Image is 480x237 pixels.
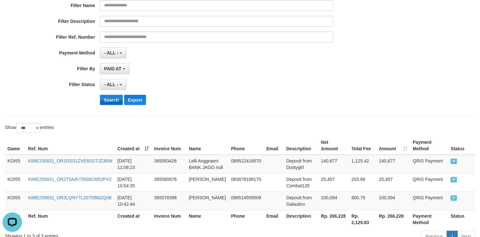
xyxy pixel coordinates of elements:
[349,136,377,155] th: Total Fee
[28,158,112,163] a: K89E250831_OR2DSS1ZVE82GTJZ3RM
[104,82,118,87] span: - ALL -
[229,173,264,192] td: 083878188170
[100,47,126,58] button: - ALL -
[318,136,349,155] th: Net Amount
[229,155,264,173] td: 089522418570
[115,155,152,173] td: [DATE] 11:08:23
[377,155,410,173] td: 140,677
[104,66,121,71] span: PAID AT
[186,173,229,192] td: [PERSON_NAME]
[100,95,123,105] button: Search
[100,79,126,90] button: - ALL -
[16,123,40,133] select: Showentries
[318,155,349,173] td: 140,677
[451,177,457,183] span: PAID
[186,192,229,210] td: [PERSON_NAME]
[284,136,318,155] th: Description
[186,136,229,155] th: Name
[186,155,229,173] td: Lelli Anggraeni BANK JAGO null
[349,173,377,192] td: 203.66
[377,136,410,155] th: Amount: activate to sort column ascending
[410,173,448,192] td: QRIS Payment
[318,210,349,228] th: Rp. 266,228
[5,192,25,210] td: KOI55
[124,95,146,105] button: Export
[284,173,318,192] td: Deposit from Combat135
[410,210,448,228] th: Payment Method
[318,192,349,210] td: 100,094
[3,3,22,22] button: Open LiveChat chat widget
[25,210,115,228] th: Ref. Num
[115,192,152,210] td: [DATE] 10:42:44
[229,136,264,155] th: Phone
[28,195,112,200] a: K89E250831_OR2LQNY7L207OB6ZQ0B
[448,136,475,155] th: Status
[349,155,377,173] td: 1,125.42
[284,155,318,173] td: Deposit from Dustygirl
[115,136,152,155] th: Created at: activate to sort column ascending
[152,173,186,192] td: 365580676
[448,210,475,228] th: Status
[5,123,54,133] label: Show entries
[410,155,448,173] td: QRIS Payment
[229,192,264,210] td: 089514559509
[377,210,410,228] th: Rp. 266,228
[264,210,284,228] th: Email
[264,136,284,155] th: Email
[451,159,457,164] span: PAID
[349,210,377,228] th: Rp. 2,129.83
[115,173,152,192] td: [DATE] 10:54:35
[115,210,152,228] th: Created at
[229,210,264,228] th: Phone
[410,192,448,210] td: QRIS Payment
[186,210,229,228] th: Name
[377,173,410,192] td: 25,457
[5,155,25,173] td: KOI55
[451,195,457,201] span: PAID
[152,210,186,228] th: Invoice Num
[28,177,112,182] a: K89E250831_OR2T5A4V7M36CM52PV2
[410,136,448,155] th: Payment Method
[152,192,186,210] td: 365578398
[284,192,318,210] td: Deposit from Galaubro
[284,210,318,228] th: Description
[100,63,129,74] button: PAID AT
[349,192,377,210] td: 800.75
[25,136,115,155] th: Ref. Num
[377,192,410,210] td: 100,094
[152,155,186,173] td: 365583426
[5,136,25,155] th: Game
[104,50,118,55] span: - ALL -
[318,173,349,192] td: 25,457
[152,136,186,155] th: Invoice Num
[5,173,25,192] td: KOI55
